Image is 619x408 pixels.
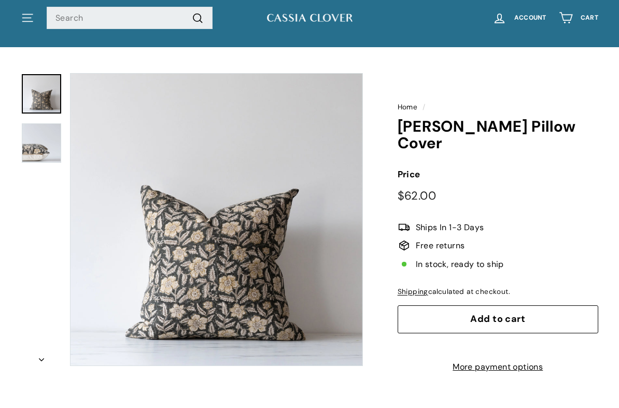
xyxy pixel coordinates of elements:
label: Price [398,167,598,181]
a: Home [398,103,418,111]
span: $62.00 [398,188,436,203]
span: In stock, ready to ship [416,258,504,271]
a: Greta Floral Pillow Cover [22,74,61,114]
a: Account [486,3,553,33]
span: Cart [581,15,598,21]
span: Account [514,15,546,21]
button: Add to cart [398,305,598,333]
input: Search [47,7,213,30]
span: Free returns [416,239,465,252]
span: / [420,103,428,111]
a: Cart [553,3,604,33]
button: Next [21,347,62,366]
img: Greta Floral Pillow Cover [22,123,61,163]
div: calculated at checkout. [398,286,598,298]
nav: breadcrumbs [398,102,598,113]
a: More payment options [398,360,598,374]
h1: [PERSON_NAME] Pillow Cover [398,118,598,152]
span: Add to cart [470,313,525,325]
span: Ships In 1-3 Days [416,221,484,234]
a: Shipping [398,287,428,296]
